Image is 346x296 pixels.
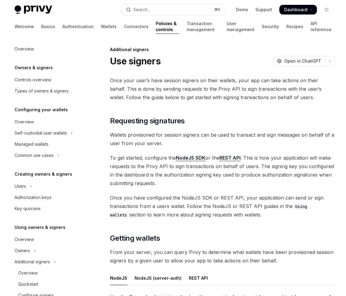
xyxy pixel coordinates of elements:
div: Search... [133,6,150,13]
button: Toggle Users section [10,181,87,192]
button: Toggle Common use cases section [10,150,87,161]
span: From your server, you can query Privy to determine what wallets have been provisioned session sig... [110,248,335,265]
a: Dashboard [279,5,317,15]
div: REST API [189,271,208,285]
a: REST API [219,155,241,161]
img: light logo [15,5,52,14]
a: Recipes [286,19,303,34]
a: Basics [41,19,55,34]
h5: Owners & signers [15,64,53,71]
button: Open search [122,4,224,15]
a: Policies & controls [156,19,179,34]
span: Once your user’s have session signers on their wallets, your app can take actions on their behalf... [110,76,335,102]
a: Types of owners & signers [10,86,87,96]
a: Demo [236,7,248,13]
a: Wallets [101,19,117,34]
div: Authorization keys [15,194,52,201]
button: Toggle Owners section [10,245,87,256]
span: Dashboard [284,7,308,13]
div: Controls overview [15,76,51,83]
div: Managed wallets [15,141,48,148]
a: Authorization keys [10,192,87,203]
a: Quickstart [10,279,87,290]
a: NodeJS SDK [176,155,205,161]
span: Requesting signatures [110,116,185,126]
h1: Use signers [110,56,161,67]
a: Transaction management [187,19,219,34]
h5: Creating owners & signers [15,171,72,178]
a: Support [255,7,272,13]
div: Common use cases [15,152,54,159]
a: Overview [10,234,87,245]
span: Wallets provisioned for session signers can be used to transact and sign messages on behalf of a ... [110,131,335,148]
button: Toggle Additional signers section [10,256,87,267]
a: Managed wallets [10,139,87,150]
h5: Configuring your wallets [15,106,68,113]
span: Once you have configured the NodeJS SDK or REST API, your application can send or sign transactio... [110,194,335,219]
div: Additional signers [110,47,335,53]
h5: Using owners & signers [15,224,65,231]
div: Overview [15,45,34,53]
a: Key quorums [10,203,87,214]
a: Overview [10,116,87,127]
div: Users [15,183,26,190]
span: ⌘ K [214,7,221,12]
div: Overview [18,269,38,277]
a: Authentication [62,19,94,34]
a: Overview [10,268,87,278]
div: Self-custodial user wallets [15,129,67,137]
div: Quickstart [18,281,38,288]
div: Owners [15,247,30,254]
span: Getting wallets [110,233,160,243]
a: Connectors [124,19,148,34]
div: Types of owners & signers [15,87,68,95]
a: API reference [311,19,331,34]
div: NodeJS [110,271,127,285]
div: Additional signers [15,258,50,265]
div: NodeJS (server-auth) [135,271,181,285]
button: Toggle Self-custodial user wallets section [10,128,87,138]
a: User management [227,19,255,34]
a: Overview [10,44,87,54]
button: Toggle dark mode [322,5,331,15]
a: Welcome [15,19,34,34]
span: Open in ChatGPT [284,58,321,64]
button: Open in ChatGPT [273,56,325,66]
a: Security [262,19,279,34]
div: Key quorums [15,205,41,212]
a: Controls overview [10,74,87,85]
span: To get started, configure the or the . This is how your application will make requests to the Pri... [110,154,335,187]
div: Overview [15,118,34,125]
div: Overview [15,236,34,243]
